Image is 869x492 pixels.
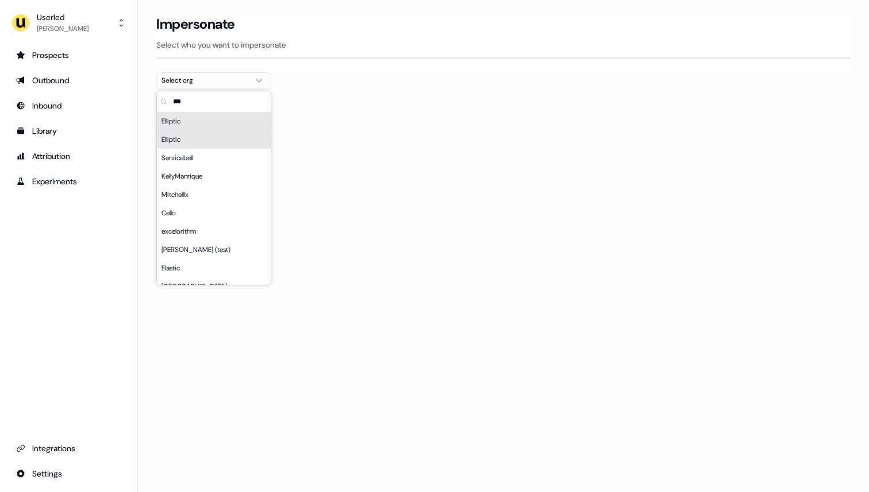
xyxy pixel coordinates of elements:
a: Go to experiments [9,172,128,191]
div: Mitchelllx [157,185,271,204]
a: Go to templates [9,122,128,140]
div: Outbound [16,75,121,86]
button: Userled[PERSON_NAME] [9,9,128,37]
p: Select who you want to impersonate [156,39,851,51]
div: Prospects [16,49,121,61]
div: Servicebell [157,149,271,167]
div: Experiments [16,176,121,187]
div: [GEOGRAPHIC_DATA] [157,277,271,296]
div: Cello [157,204,271,222]
div: Settings [16,468,121,479]
a: Go to attribution [9,147,128,165]
a: Go to integrations [9,439,128,458]
div: Elliptic [157,130,271,149]
div: Select org [162,75,248,86]
div: Elastic [157,259,271,277]
div: [PERSON_NAME] [37,23,89,34]
div: [PERSON_NAME] (test) [157,241,271,259]
a: Go to Inbound [9,96,128,115]
div: Suggestions [157,113,271,285]
div: excelorithm [157,222,271,241]
div: Inbound [16,100,121,111]
a: Go to integrations [9,464,128,483]
h3: Impersonate [156,16,235,33]
div: Attribution [16,150,121,162]
div: Userled [37,11,89,23]
button: Select org [156,72,271,88]
div: Integrations [16,443,121,454]
div: KellyManrique [157,167,271,185]
div: Elliptic [157,112,271,130]
a: Go to prospects [9,46,128,64]
div: Library [16,125,121,137]
a: Go to outbound experience [9,71,128,90]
